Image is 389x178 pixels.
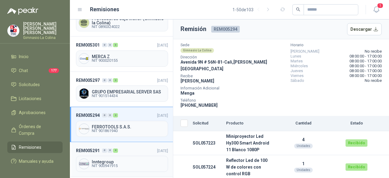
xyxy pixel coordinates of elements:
[275,161,331,166] p: 1
[291,54,301,59] span: Lunes
[108,43,112,47] div: 0
[291,49,319,54] span: [PERSON_NAME]
[346,163,367,171] div: Recibido
[273,116,334,131] th: Cantidad
[90,5,119,14] h1: Remisiones
[181,75,286,78] span: Recibe
[224,116,273,131] th: Producto
[7,51,63,62] a: Inicio
[291,59,303,64] span: Martes
[224,131,273,155] td: Miniproyector Led Hy300 Smart Android 11 Blanco 1080P
[181,79,214,83] span: [PERSON_NAME]
[7,121,63,139] a: Órdenes de Compra
[334,116,379,131] th: Estado
[113,78,118,82] div: 2
[23,22,63,35] p: [PERSON_NAME] [PERSON_NAME] [PERSON_NAME]
[19,109,46,116] span: Aprobaciones
[92,59,165,62] span: NIT 900020155
[79,89,89,99] img: Company Logo
[113,148,118,153] div: 4
[157,148,168,153] span: [DATE]
[181,99,286,102] span: Teléfono
[211,26,240,33] span: REM005294
[108,148,112,153] div: 0
[7,79,63,90] a: Solicitudes
[102,78,107,82] div: 0
[19,81,40,88] span: Solicitudes
[92,16,165,25] span: Proveedores Caja Menor (Gimnasio la Colina)
[76,42,100,48] span: REM005301
[190,131,224,155] td: SOL057223
[23,36,63,40] p: Gimnasio La Colina
[113,113,118,117] div: 2
[113,43,118,47] div: 3
[7,155,63,167] a: Manuales y ayuda
[181,103,218,108] span: [PHONE_NUMBER]
[294,168,313,173] div: Unidades
[76,147,100,154] span: REM005291
[92,125,165,129] span: FERROTOOLS S.A.S.
[157,113,168,118] span: [DATE]
[291,64,308,68] span: Miércoles
[190,116,224,131] th: Solicitud
[19,95,41,102] span: Licitaciones
[102,43,107,47] div: 0
[108,113,112,117] div: 0
[377,3,384,9] span: 1
[70,107,173,142] a: REM005294002[DATE] Company LogoFERROTOOLS S.A.S.NIT 901861940
[19,158,53,165] span: Manuales y ayuda
[19,67,28,74] span: Chat
[19,123,57,137] span: Órdenes de Compra
[102,113,107,117] div: 0
[347,23,382,35] button: Descargar
[349,64,382,68] span: 08:00:00 - 17:00:00
[7,107,63,118] a: Aprobaciones
[92,160,165,164] span: Inntegroup
[181,91,194,96] span: Menga
[70,142,173,177] a: REM005291004[DATE] Company LogoInntegroupNIT 900941915
[92,54,165,59] span: MERCA Z
[8,25,19,37] img: Company Logo
[157,43,168,47] span: [DATE]
[76,77,100,84] span: REM005297
[181,56,286,59] span: Dirección
[7,65,63,76] a: Chat177
[291,78,304,83] span: Sábado
[7,141,63,153] a: Remisiones
[371,4,382,15] button: 1
[349,73,382,78] span: 08:00:00 - 17:00:00
[365,78,382,83] span: No recibe
[92,164,165,168] span: NIT 900941915
[79,159,89,169] img: Company Logo
[291,73,304,78] span: Viernes
[79,124,89,134] img: Company Logo
[349,68,382,73] span: 08:00:00 - 17:00:00
[291,68,303,73] span: Jueves
[173,116,190,131] th: Seleccionar/deseleccionar
[181,24,206,34] h3: Remisión
[157,78,168,83] span: [DATE]
[296,7,300,12] span: search
[79,54,89,64] img: Company Logo
[19,53,29,60] span: Inicio
[92,25,165,29] span: NIT 0890324022
[92,94,165,98] span: NIT 901514434
[76,112,100,119] span: REM005294
[19,144,41,151] span: Remisiones
[365,49,382,54] span: No recibe
[70,72,173,107] a: REM005297002[DATE] Company LogoGRUPO EMPRESARIAL SERVER SASNIT 901514434
[349,59,382,64] span: 08:00:00 - 17:00:00
[275,137,331,142] p: 4
[70,37,173,72] a: REM005301003[DATE] Company LogoMERCA ZNIT 900020155
[349,54,382,59] span: 08:00:00 - 17:00:00
[181,44,286,47] span: Sede
[181,87,286,90] span: Información Adicional
[92,129,165,133] span: NIT 901861940
[181,48,214,53] div: Gimnasio La Colina
[49,68,59,73] span: 177
[232,5,273,15] div: 1 - 50 de 103
[334,131,379,155] td: Recibido
[346,139,367,147] div: Recibido
[108,78,112,82] div: 0
[7,93,63,104] a: Licitaciones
